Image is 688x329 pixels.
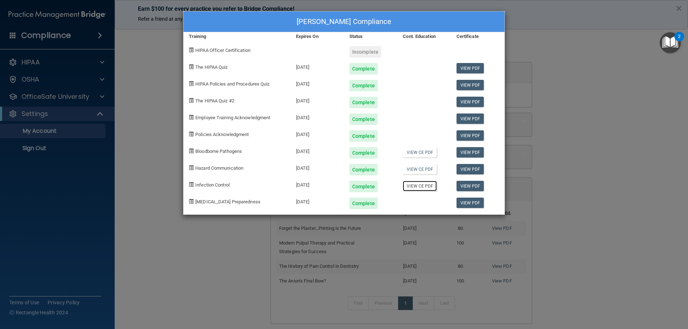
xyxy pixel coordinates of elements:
div: [DATE] [291,192,344,209]
span: The HIPAA Quiz #2 [195,98,234,103]
a: View PDF [457,164,484,174]
div: Complete [349,164,378,175]
div: [DATE] [291,108,344,125]
a: View CE PDF [403,164,437,174]
span: Infection Control [195,182,230,188]
span: Employee Training Acknowledgment [195,115,270,120]
div: 2 [678,37,680,46]
div: Complete [349,97,378,108]
div: Expires On [291,32,344,41]
a: View CE PDF [403,181,437,191]
button: Open Resource Center, 2 new notifications [660,32,681,53]
a: View PDF [457,113,484,124]
span: Hazard Communication [195,165,243,171]
div: [PERSON_NAME] Compliance [183,11,505,32]
a: View PDF [457,147,484,158]
a: View PDF [457,198,484,208]
div: Status [344,32,397,41]
div: Cont. Education [397,32,451,41]
div: Complete [349,198,378,209]
div: [DATE] [291,159,344,175]
div: Complete [349,63,378,74]
div: Complete [349,113,378,125]
div: Complete [349,80,378,91]
a: View PDF [457,130,484,141]
div: Complete [349,181,378,192]
a: View PDF [457,80,484,90]
div: [DATE] [291,125,344,142]
span: [MEDICAL_DATA] Preparedness [195,199,261,204]
div: Certificate [451,32,505,41]
div: [DATE] [291,142,344,159]
a: View PDF [457,63,484,73]
div: [DATE] [291,175,344,192]
span: HIPAA Policies and Procedures Quiz [195,81,269,87]
div: Complete [349,147,378,159]
div: [DATE] [291,91,344,108]
a: View CE PDF [403,147,437,158]
div: [DATE] [291,74,344,91]
div: [DATE] [291,58,344,74]
span: The HIPAA Quiz [195,64,228,70]
a: View PDF [457,181,484,191]
a: View PDF [457,97,484,107]
div: Complete [349,130,378,142]
div: Incomplete [349,46,381,58]
div: Training [183,32,291,41]
span: Bloodborne Pathogens [195,149,242,154]
span: Policies Acknowledgment [195,132,249,137]
span: HIPAA Officer Certification [195,48,250,53]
